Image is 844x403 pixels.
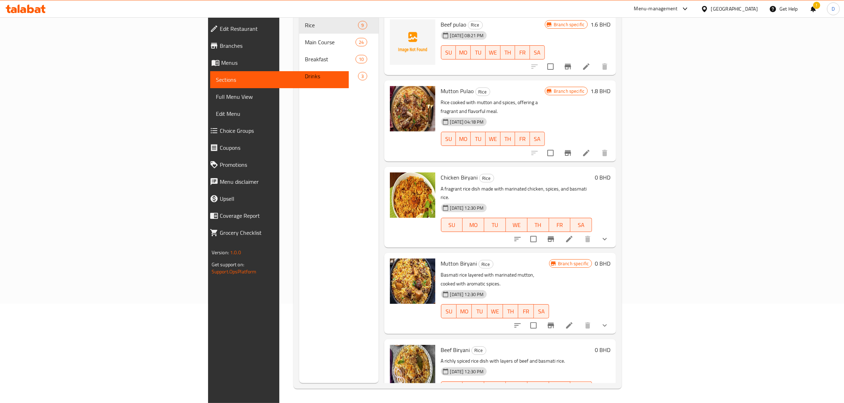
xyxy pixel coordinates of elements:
button: delete [596,58,613,75]
span: 3 [358,73,367,80]
span: Rice [480,174,494,182]
button: WE [506,381,527,396]
button: show more [596,231,613,248]
span: MO [465,220,481,230]
span: Edit Menu [216,109,343,118]
span: TH [530,220,546,230]
button: WE [487,304,503,318]
span: Rice [479,260,493,268]
span: FR [521,306,531,317]
button: FR [549,381,571,396]
span: 1.0.0 [230,248,241,257]
button: SU [441,132,456,146]
span: Grocery Checklist [220,228,343,237]
a: Full Menu View [210,88,349,105]
button: delete [579,231,596,248]
span: SA [533,134,542,144]
a: Choice Groups [204,122,349,139]
a: Menus [204,54,349,71]
button: Branch-specific-item [542,317,559,334]
button: TH [527,218,549,232]
div: Main Course24 [299,34,379,51]
span: Branch specific [551,21,587,28]
span: Rice [476,88,490,96]
button: TH [503,304,519,318]
span: 24 [356,39,367,46]
h6: 0 BHD [595,259,610,268]
span: Get support on: [212,260,244,269]
span: Select to update [526,232,541,246]
img: Beef Biryani [390,345,435,390]
span: Rice [305,21,358,29]
button: MO [456,132,471,146]
span: Upsell [220,194,343,203]
img: Mutton Pulao [390,86,435,131]
button: FR [518,304,534,318]
span: Branches [220,41,343,50]
span: Mutton Biryani [441,258,477,269]
button: SU [441,218,463,232]
span: SA [533,47,542,58]
span: WE [490,306,500,317]
span: FR [518,134,527,144]
span: Chicken Biryani [441,172,478,183]
a: Edit menu item [582,62,591,71]
button: TH [501,45,515,59]
button: FR [515,45,530,59]
a: Menu disclaimer [204,173,349,190]
span: TU [474,47,483,58]
button: delete [596,144,613,161]
span: SU [444,134,453,144]
span: FR [552,220,568,230]
svg: Show Choices [600,321,609,330]
span: TH [503,47,513,58]
span: TU [475,306,485,317]
div: [GEOGRAPHIC_DATA] [711,5,758,13]
span: Version: [212,248,229,257]
span: Select to update [526,318,541,333]
span: Promotions [220,160,343,169]
span: SA [537,306,547,317]
span: [DATE] 12:30 PM [447,291,487,298]
div: items [356,55,367,63]
button: TU [472,304,487,318]
span: [DATE] 12:30 PM [447,368,487,375]
button: SA [534,304,549,318]
h6: 1.8 BHD [591,86,610,96]
p: A richly spiced rice dish with layers of beef and basmati rice. [441,357,592,365]
span: Mutton Pulao [441,86,474,96]
span: TH [503,134,513,144]
span: MO [459,134,468,144]
button: Branch-specific-item [559,58,576,75]
span: Sections [216,75,343,84]
button: TH [527,381,549,396]
span: [DATE] 04:18 PM [447,119,487,125]
span: TH [506,306,516,317]
span: WE [488,134,498,144]
p: A fragrant rice dish made with marinated chicken, spices, and basmati rice. [441,185,592,202]
div: Rice [475,87,490,96]
span: Branch specific [551,88,587,95]
button: TH [501,132,515,146]
a: Support.OpsPlatform [212,267,257,276]
a: Sections [210,71,349,88]
button: MO [463,218,484,232]
button: SU [441,381,463,396]
span: Beef pulao [441,19,466,30]
span: Drinks [305,72,358,80]
button: SU [441,304,457,318]
button: MO [457,304,472,318]
img: Mutton Biryani [390,259,435,304]
span: Breakfast [305,55,356,63]
a: Edit Menu [210,105,349,122]
div: Rice [471,346,486,355]
button: TU [484,381,506,396]
a: Edit Restaurant [204,20,349,37]
span: D [832,5,835,13]
button: MO [463,381,484,396]
span: SU [444,306,454,317]
button: TU [471,132,486,146]
nav: Menu sections [299,14,379,87]
a: Upsell [204,190,349,207]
